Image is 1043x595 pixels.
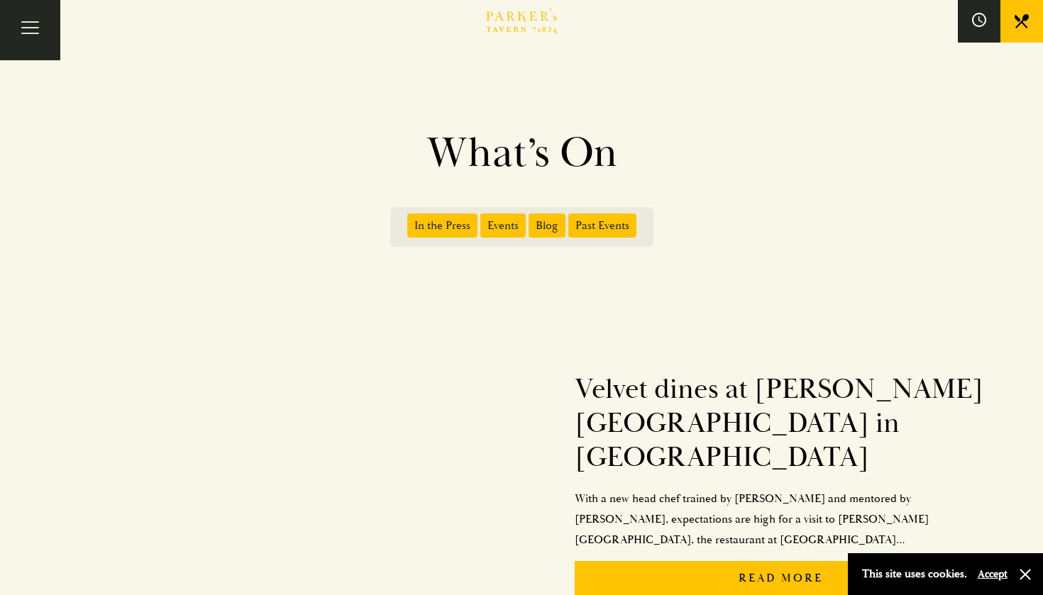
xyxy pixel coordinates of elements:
[575,372,988,474] h2: Velvet dines at [PERSON_NAME][GEOGRAPHIC_DATA] in [GEOGRAPHIC_DATA]
[978,567,1008,581] button: Accept
[529,213,565,238] span: Blog
[407,213,478,238] span: In the Press
[575,489,988,550] p: With a new head chef trained by [PERSON_NAME] and mentored by [PERSON_NAME], expectations are hig...
[1018,567,1032,582] button: Close and accept
[862,564,967,584] p: This site uses cookies.
[117,128,926,179] h1: What’s On
[480,213,526,238] span: Events
[568,213,636,238] span: Past Events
